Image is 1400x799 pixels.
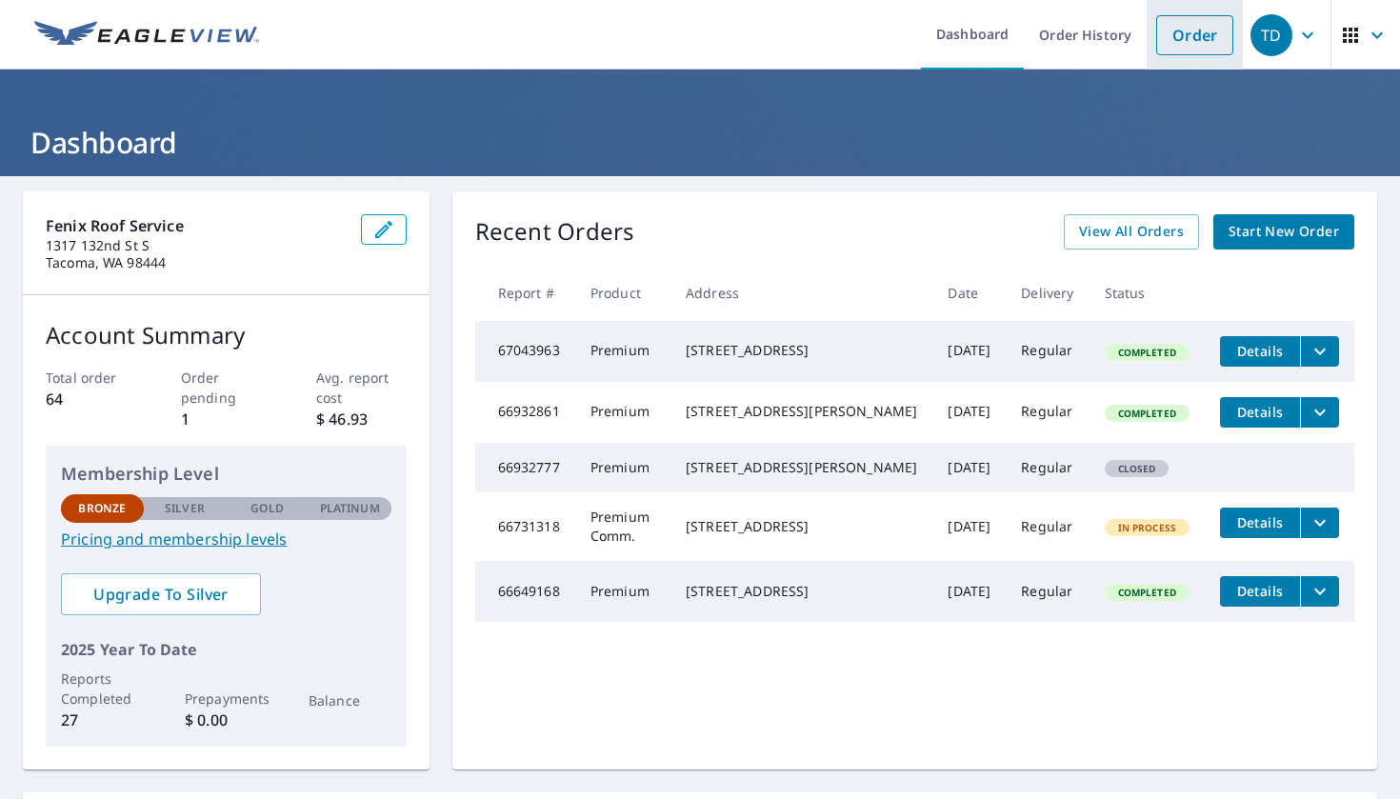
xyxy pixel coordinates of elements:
div: [STREET_ADDRESS] [686,582,917,601]
a: Start New Order [1213,214,1354,250]
p: Order pending [181,368,271,408]
p: Bronze [78,500,126,517]
div: [STREET_ADDRESS][PERSON_NAME] [686,402,917,421]
td: [DATE] [932,492,1006,561]
td: [DATE] [932,382,1006,443]
span: Details [1231,403,1289,421]
p: Reports Completed [61,669,144,709]
p: Prepayments [185,689,268,709]
th: Delivery [1006,265,1089,321]
img: EV Logo [34,21,259,50]
th: Report # [475,265,575,321]
p: 2025 Year To Date [61,638,391,661]
td: Premium Comm. [575,492,670,561]
td: Regular [1006,382,1089,443]
td: [DATE] [932,443,1006,492]
td: Regular [1006,561,1089,622]
p: Avg. report cost [316,368,407,408]
span: Completed [1107,407,1188,420]
td: [DATE] [932,561,1006,622]
p: $ 46.93 [316,408,407,430]
a: Upgrade To Silver [61,573,261,615]
button: detailsBtn-66731318 [1220,508,1300,538]
a: Order [1156,15,1233,55]
th: Status [1090,265,1206,321]
td: Premium [575,443,670,492]
p: 1 [181,408,271,430]
td: Premium [575,321,670,382]
span: View All Orders [1079,220,1184,244]
div: [STREET_ADDRESS][PERSON_NAME] [686,458,917,477]
td: [DATE] [932,321,1006,382]
p: Balance [309,690,391,710]
button: filesDropdownBtn-66932861 [1300,397,1339,428]
button: filesDropdownBtn-66649168 [1300,576,1339,607]
td: 66932777 [475,443,575,492]
p: Silver [165,500,205,517]
td: Regular [1006,492,1089,561]
a: Pricing and membership levels [61,528,391,550]
td: 67043963 [475,321,575,382]
span: Details [1231,342,1289,360]
p: Gold [250,500,283,517]
p: 1317 132nd St S [46,237,346,254]
p: Tacoma, WA 98444 [46,254,346,271]
button: detailsBtn-66649168 [1220,576,1300,607]
span: Completed [1107,586,1188,599]
th: Product [575,265,670,321]
button: filesDropdownBtn-67043963 [1300,336,1339,367]
h1: Dashboard [23,123,1377,162]
span: Closed [1107,462,1168,475]
p: Platinum [320,500,380,517]
span: Details [1231,582,1289,600]
p: Account Summary [46,318,407,352]
td: Premium [575,561,670,622]
p: Membership Level [61,461,391,487]
th: Date [932,265,1006,321]
td: Regular [1006,443,1089,492]
div: TD [1250,14,1292,56]
button: filesDropdownBtn-66731318 [1300,508,1339,538]
td: 66932861 [475,382,575,443]
p: Total order [46,368,136,388]
p: $ 0.00 [185,709,268,731]
span: In Process [1107,521,1189,534]
td: Premium [575,382,670,443]
button: detailsBtn-67043963 [1220,336,1300,367]
span: Completed [1107,346,1188,359]
p: Fenix Roof Service [46,214,346,237]
div: [STREET_ADDRESS] [686,341,917,360]
button: detailsBtn-66932861 [1220,397,1300,428]
p: 27 [61,709,144,731]
span: Upgrade To Silver [76,584,246,605]
a: View All Orders [1064,214,1199,250]
span: Details [1231,513,1289,531]
td: 66649168 [475,561,575,622]
p: Recent Orders [475,214,635,250]
div: [STREET_ADDRESS] [686,517,917,536]
p: 64 [46,388,136,410]
span: Start New Order [1229,220,1339,244]
td: Regular [1006,321,1089,382]
th: Address [670,265,932,321]
td: 66731318 [475,492,575,561]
